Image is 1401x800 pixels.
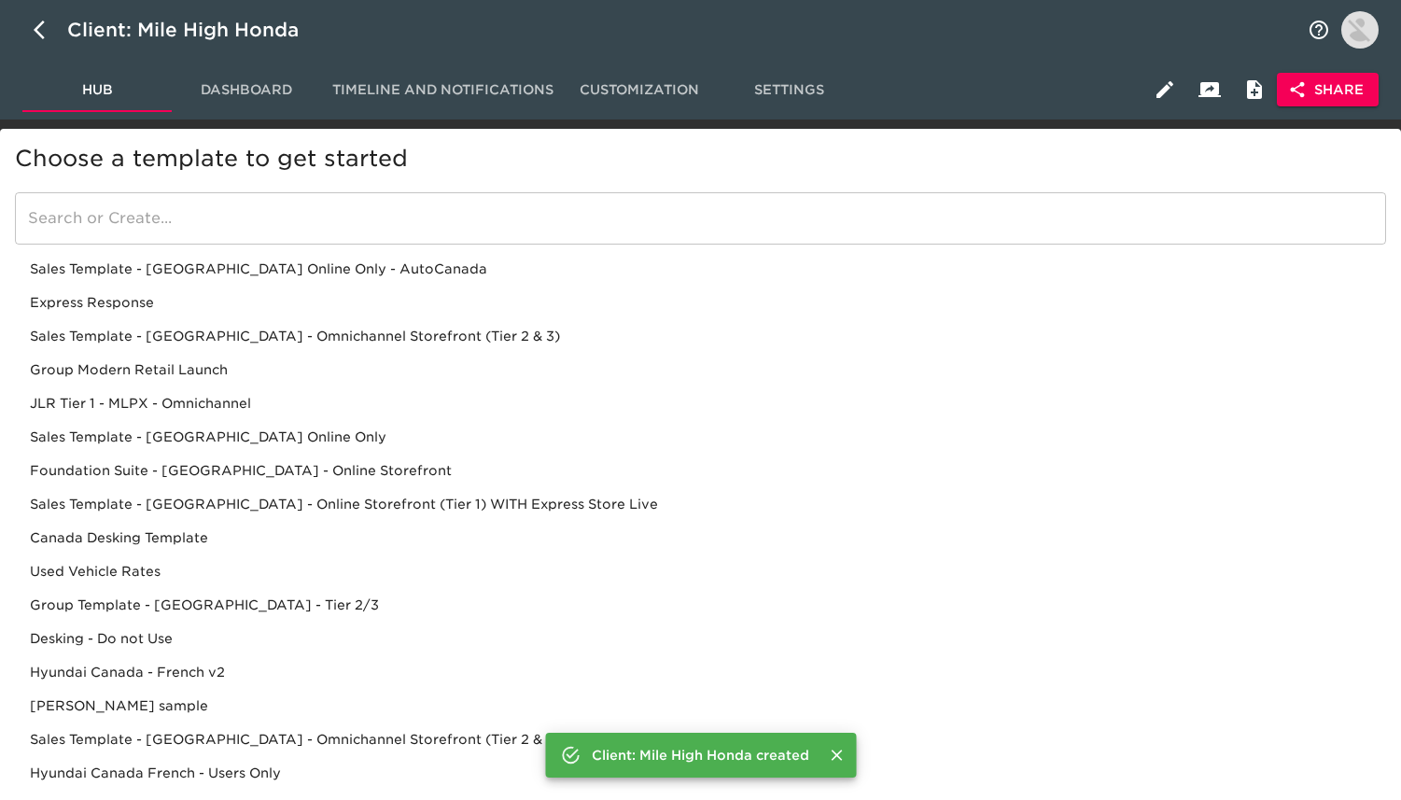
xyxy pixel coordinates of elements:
div: Hyundai Canada French - Users Only [15,756,1386,790]
input: search [15,192,1386,245]
span: Customization [576,78,703,102]
button: Internal Notes and Comments [1232,67,1277,112]
div: Group Template - [GEOGRAPHIC_DATA] - Tier 2/3 [15,588,1386,622]
div: Group Modern Retail Launch [15,353,1386,386]
div: JLR Tier 1 - MLPX - Omnichannel [15,386,1386,420]
span: Hub [34,78,161,102]
button: notifications [1296,7,1341,52]
div: Express Response [15,286,1386,319]
div: Sales Template - [GEOGRAPHIC_DATA] Online Only - AutoCanada [15,252,1386,286]
span: Settings [725,78,852,102]
div: Canada Desking Template [15,521,1386,554]
div: Sales Template - [GEOGRAPHIC_DATA] - Online Storefront (Tier 1) WITH Express Store Live [15,487,1386,521]
div: Client: Mile High Honda [67,15,325,45]
span: Share [1292,78,1364,102]
img: Profile [1341,11,1379,49]
div: Used Vehicle Rates [15,554,1386,588]
div: Sales Template - [GEOGRAPHIC_DATA] - Omnichannel Storefront (Tier 2 & 3) [15,319,1386,353]
button: Close [824,743,848,767]
div: Foundation Suite - [GEOGRAPHIC_DATA] - Online Storefront [15,454,1386,487]
button: Share [1277,73,1379,107]
button: Edit Hub [1142,67,1187,112]
div: Client: Mile High Honda created [592,738,809,772]
div: [PERSON_NAME] sample [15,689,1386,723]
div: Sales Template - [GEOGRAPHIC_DATA] Online Only [15,420,1386,454]
button: Client View [1187,67,1232,112]
div: Sales Template - [GEOGRAPHIC_DATA] - Omnichannel Storefront (Tier 2 & 3) - WITH Express Store Live [15,723,1386,756]
div: Desking - Do not Use [15,622,1386,655]
h5: Choose a template to get started [15,144,1386,174]
span: Dashboard [183,78,310,102]
div: Hyundai Canada - French v2 [15,655,1386,689]
span: Timeline and Notifications [332,78,553,102]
